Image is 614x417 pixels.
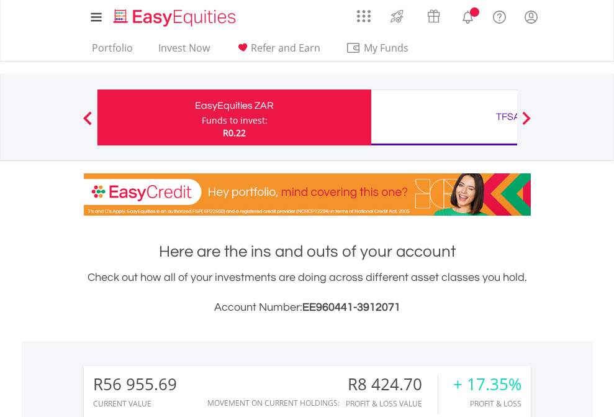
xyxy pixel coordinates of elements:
a: Invest Now [153,42,215,61]
a: My Profile [515,3,547,30]
div: Movement on Current Holdings: [207,399,340,407]
a: FAQ's and Support [484,3,515,28]
img: thrive-v2.svg [387,6,407,26]
a: Notifications [452,3,484,28]
div: R56 955.69 [93,375,177,393]
span: Refer and Earn [251,41,320,55]
img: grid-menu-icon.svg [357,9,371,23]
a: Home page [109,3,241,28]
div: Profit & Loss Value [346,400,438,408]
span: R0.22 [223,127,246,139]
div: EasyEquities ZAR [105,97,364,114]
button: Previous [75,117,100,130]
a: Portfolio [87,42,138,61]
h1: Here are the ins and outs of your account [84,241,531,263]
div: Profit & Loss [453,400,521,408]
span: My Funds [346,40,427,56]
div: Check out how all of your investments are doing across different asset classes you hold. [84,269,531,316]
div: + 17.35% [453,375,521,393]
div: Funds to invest: [202,114,268,127]
img: EasyEquities_Logo.png [111,7,241,28]
span: EE960441-3912071 [302,301,400,313]
a: Refer and Earn [230,42,325,61]
button: Next [514,117,539,130]
a: AppsGrid [349,3,379,23]
img: vouchers-v2.svg [423,6,444,26]
img: EasyCredit Promotion Banner [84,173,531,216]
div: R8 424.70 [346,375,438,393]
h3: Account Number: [84,299,531,316]
a: Vouchers [415,3,452,26]
div: CURRENT VALUE [93,400,177,408]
